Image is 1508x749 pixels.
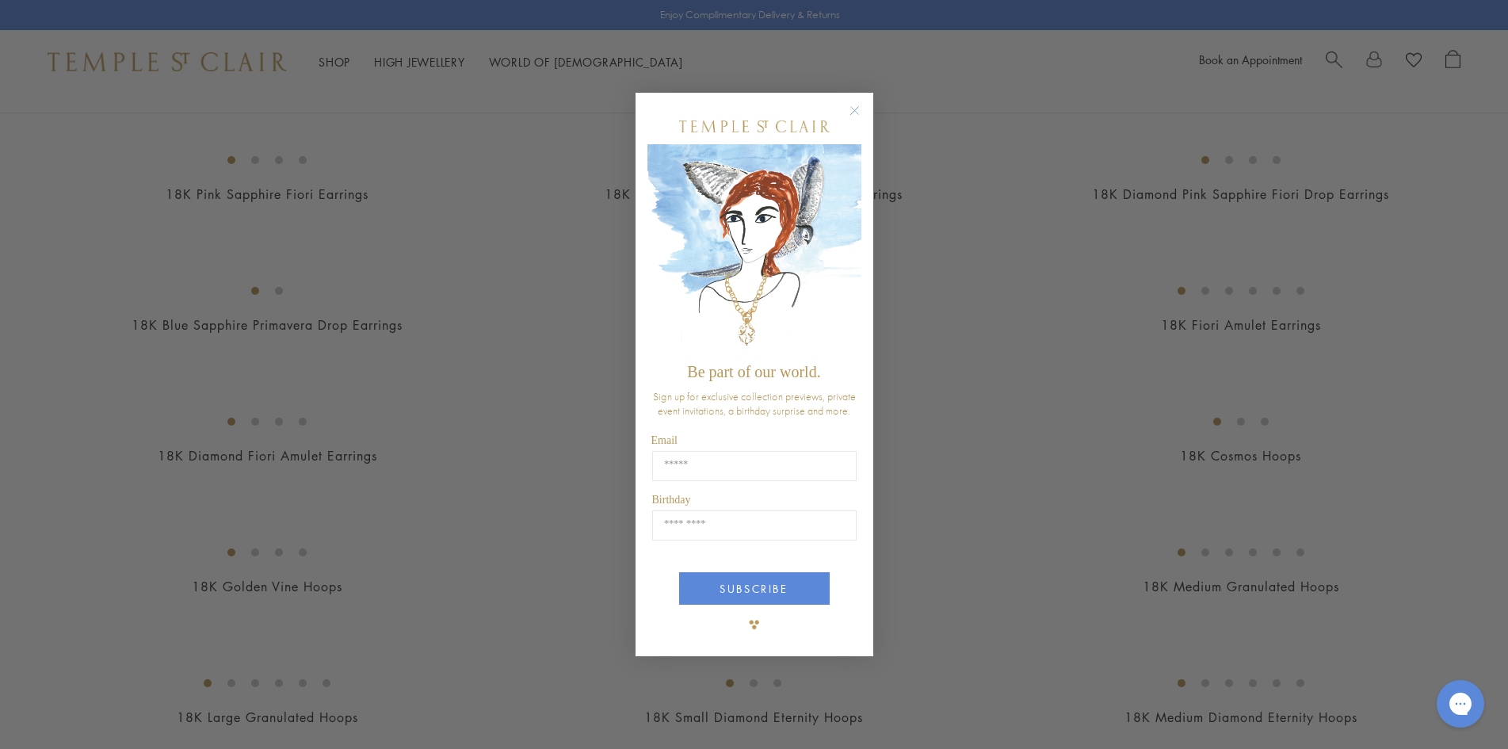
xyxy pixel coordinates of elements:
[853,109,872,128] button: Close dialog
[679,572,830,605] button: SUBSCRIBE
[739,609,770,640] img: TSC
[652,451,857,481] input: Email
[1429,674,1492,733] iframe: Gorgias live chat messenger
[687,363,820,380] span: Be part of our world.
[651,434,678,446] span: Email
[647,144,861,356] img: c4a9eb12-d91a-4d4a-8ee0-386386f4f338.jpeg
[652,494,691,506] span: Birthday
[679,120,830,132] img: Temple St. Clair
[653,389,856,418] span: Sign up for exclusive collection previews, private event invitations, a birthday surprise and more.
